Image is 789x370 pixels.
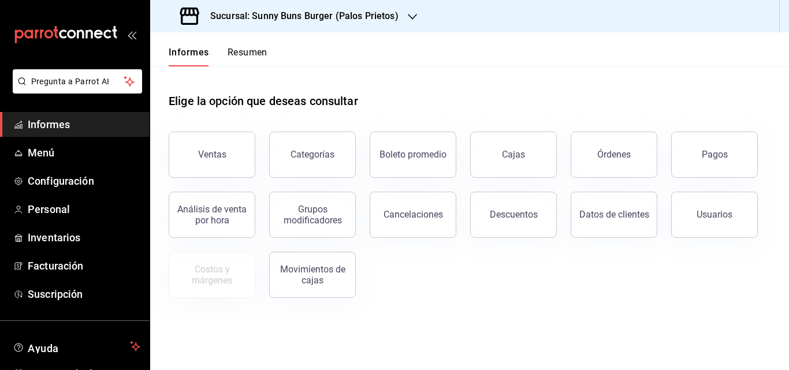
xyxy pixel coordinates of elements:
div: pestañas de navegación [169,46,267,66]
font: Suscripción [28,288,83,300]
button: Cajas [470,132,557,178]
button: Órdenes [571,132,657,178]
button: Categorías [269,132,356,178]
button: Pagos [671,132,758,178]
button: Descuentos [470,192,557,238]
font: Pagos [702,149,728,160]
button: Contrata inventarios para ver este informe [169,252,255,298]
font: Pregunta a Parrot AI [31,77,110,86]
font: Datos de clientes [579,209,649,220]
font: Costos y márgenes [192,264,232,286]
font: Cajas [502,149,525,160]
font: Menú [28,147,55,159]
button: Ventas [169,132,255,178]
font: Análisis de venta por hora [177,204,247,226]
button: Análisis de venta por hora [169,192,255,238]
button: Pregunta a Parrot AI [13,69,142,94]
font: Órdenes [597,149,631,160]
font: Configuración [28,175,94,187]
button: abrir_cajón_menú [127,30,136,39]
button: Movimientos de cajas [269,252,356,298]
font: Inventarios [28,231,80,244]
font: Ventas [198,149,226,160]
font: Ayuda [28,342,59,354]
font: Personal [28,203,70,215]
font: Elige la opción que deseas consultar [169,94,358,108]
button: Boleto promedio [370,132,456,178]
font: Cancelaciones [384,209,443,220]
button: Usuarios [671,192,758,238]
button: Datos de clientes [571,192,657,238]
font: Descuentos [490,209,538,220]
font: Categorías [291,149,334,160]
font: Sucursal: Sunny Buns Burger (Palos Prietos) [210,10,399,21]
font: Movimientos de cajas [280,264,345,286]
a: Pregunta a Parrot AI [8,84,142,96]
font: Boleto promedio [379,149,446,160]
button: Grupos modificadores [269,192,356,238]
font: Resumen [228,47,267,58]
button: Cancelaciones [370,192,456,238]
font: Usuarios [697,209,732,220]
font: Informes [169,47,209,58]
font: Facturación [28,260,83,272]
font: Grupos modificadores [284,204,342,226]
font: Informes [28,118,70,130]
